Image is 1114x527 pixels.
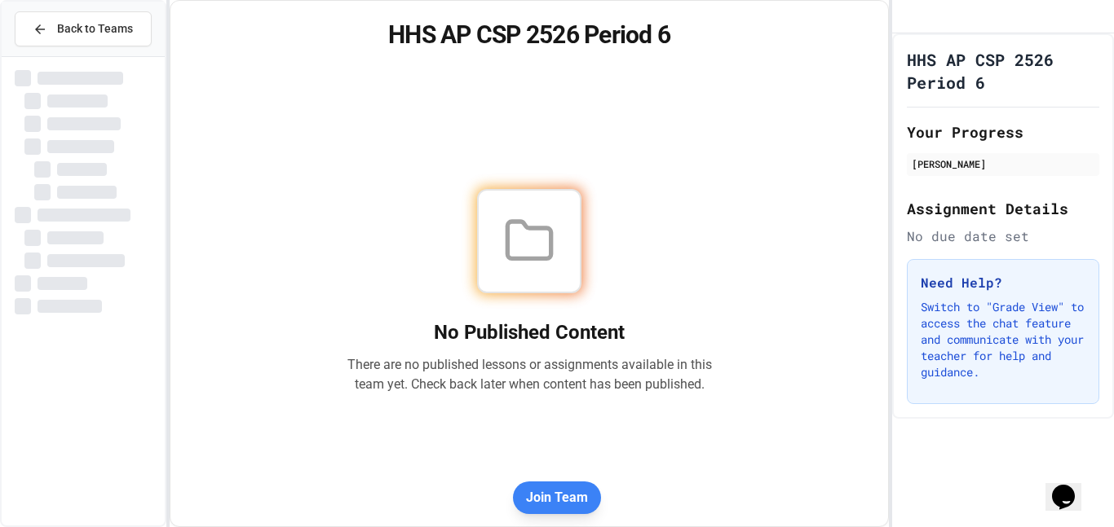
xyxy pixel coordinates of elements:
[1045,462,1098,511] iframe: chat widget
[907,197,1099,220] h2: Assignment Details
[907,226,1099,246] div: No due date set
[347,319,712,345] h2: No Published Content
[921,299,1085,380] p: Switch to "Grade View" to access the chat feature and communicate with your teacher for help and ...
[513,481,601,514] button: Join Team
[190,20,869,50] h1: HHS AP CSP 2526 Period 6
[921,273,1085,292] h3: Need Help?
[15,11,152,46] button: Back to Teams
[347,355,712,394] p: There are no published lessons or assignments available in this team yet. Check back later when c...
[907,121,1099,143] h2: Your Progress
[57,20,133,37] span: Back to Teams
[907,48,1099,94] h1: HHS AP CSP 2526 Period 6
[912,156,1094,171] div: [PERSON_NAME]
